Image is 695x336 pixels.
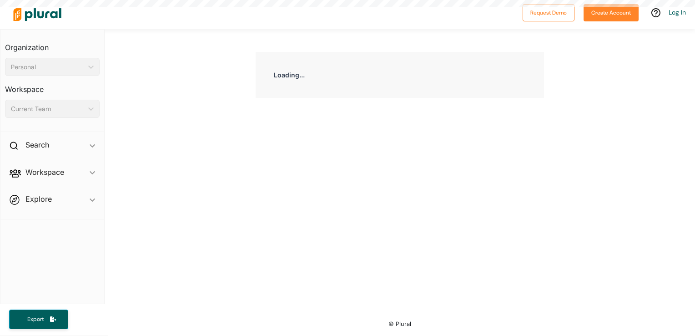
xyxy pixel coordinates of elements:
a: Log In [669,8,686,16]
a: Request Demo [523,7,574,17]
span: Export [21,316,50,323]
h3: Workspace [5,76,100,96]
div: Current Team [11,104,85,114]
a: Create Account [584,7,639,17]
button: Export [9,310,68,329]
small: © Plural [388,321,411,327]
h2: Search [25,140,49,150]
button: Request Demo [523,4,574,21]
div: Personal [11,62,85,72]
h3: Organization [5,34,100,54]
div: Loading... [256,52,544,98]
button: Create Account [584,4,639,21]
